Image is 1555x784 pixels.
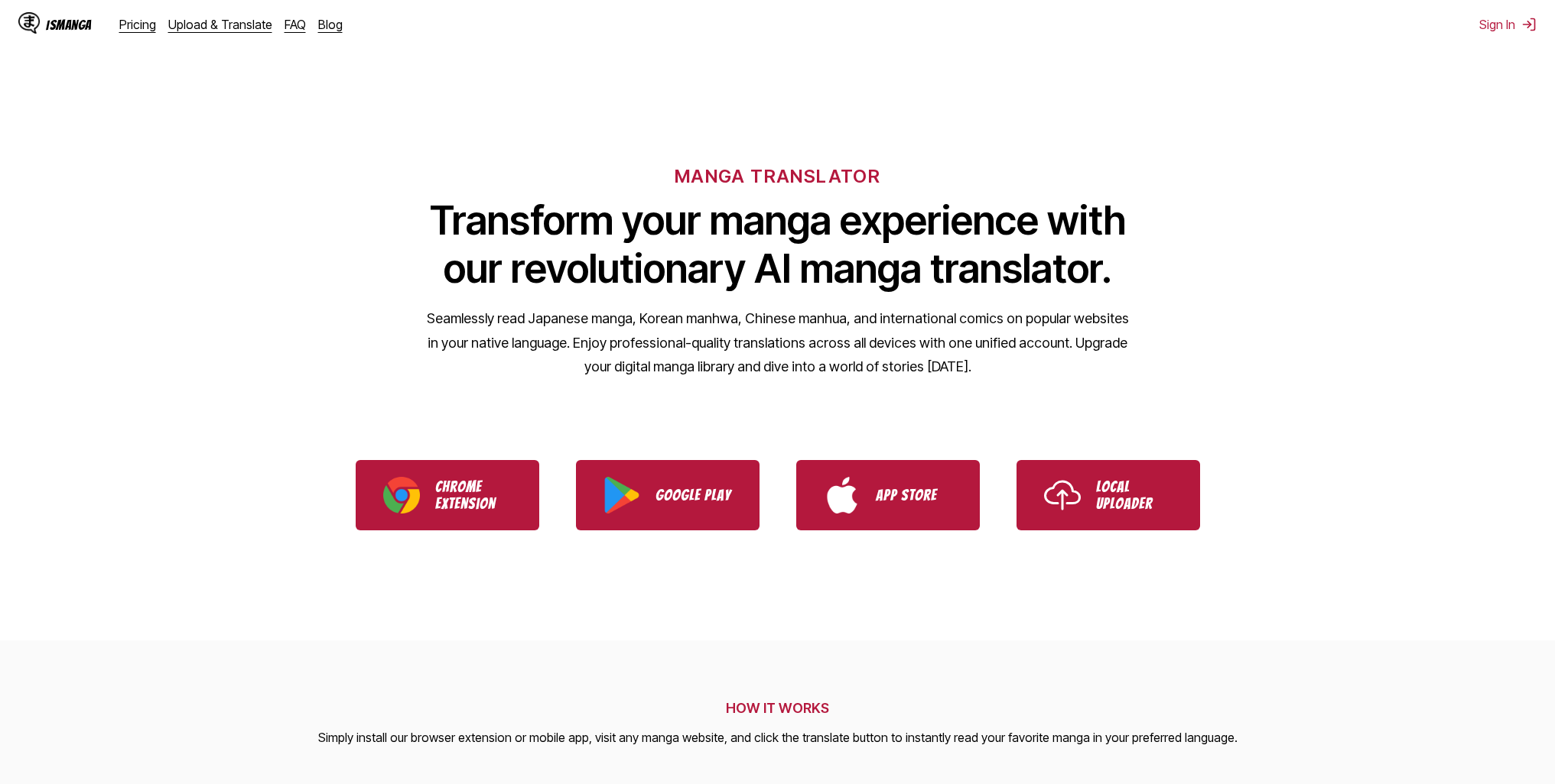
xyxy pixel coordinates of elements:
a: FAQ [285,17,306,32]
img: Sign out [1521,17,1537,32]
a: IsManga LogoIsManga [18,12,119,37]
div: IsManga [46,18,92,32]
p: Simply install our browser extension or mobile app, visit any manga website, and click the transl... [318,728,1238,748]
img: App Store logo [824,477,860,513]
img: Upload icon [1044,477,1081,513]
img: Chrome logo [383,477,420,513]
p: Seamlessly read Japanese manga, Korean manhwa, Chinese manhua, and international comics on popula... [426,306,1130,379]
a: Download IsManga from App Store [796,460,980,530]
img: Google Play logo [603,477,640,513]
a: Upload & Translate [168,17,272,32]
h6: MANGA TRANSLATOR [675,165,880,187]
a: Pricing [119,17,156,32]
p: Google Play [656,487,732,504]
button: Sign In [1479,17,1537,32]
a: Use IsManga Local Uploader [1017,460,1200,530]
p: Local Uploader [1096,478,1173,512]
a: Blog [318,17,343,32]
h2: HOW IT WORKS [318,700,1238,716]
img: IsManga Logo [18,12,40,34]
a: Download IsManga from Google Play [576,460,760,530]
p: App Store [876,487,952,504]
h1: Transform your manga experience with our revolutionary AI manga translator. [426,196,1130,293]
p: Chrome Extension [435,478,512,512]
a: Download IsManga Chrome Extension [356,460,539,530]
